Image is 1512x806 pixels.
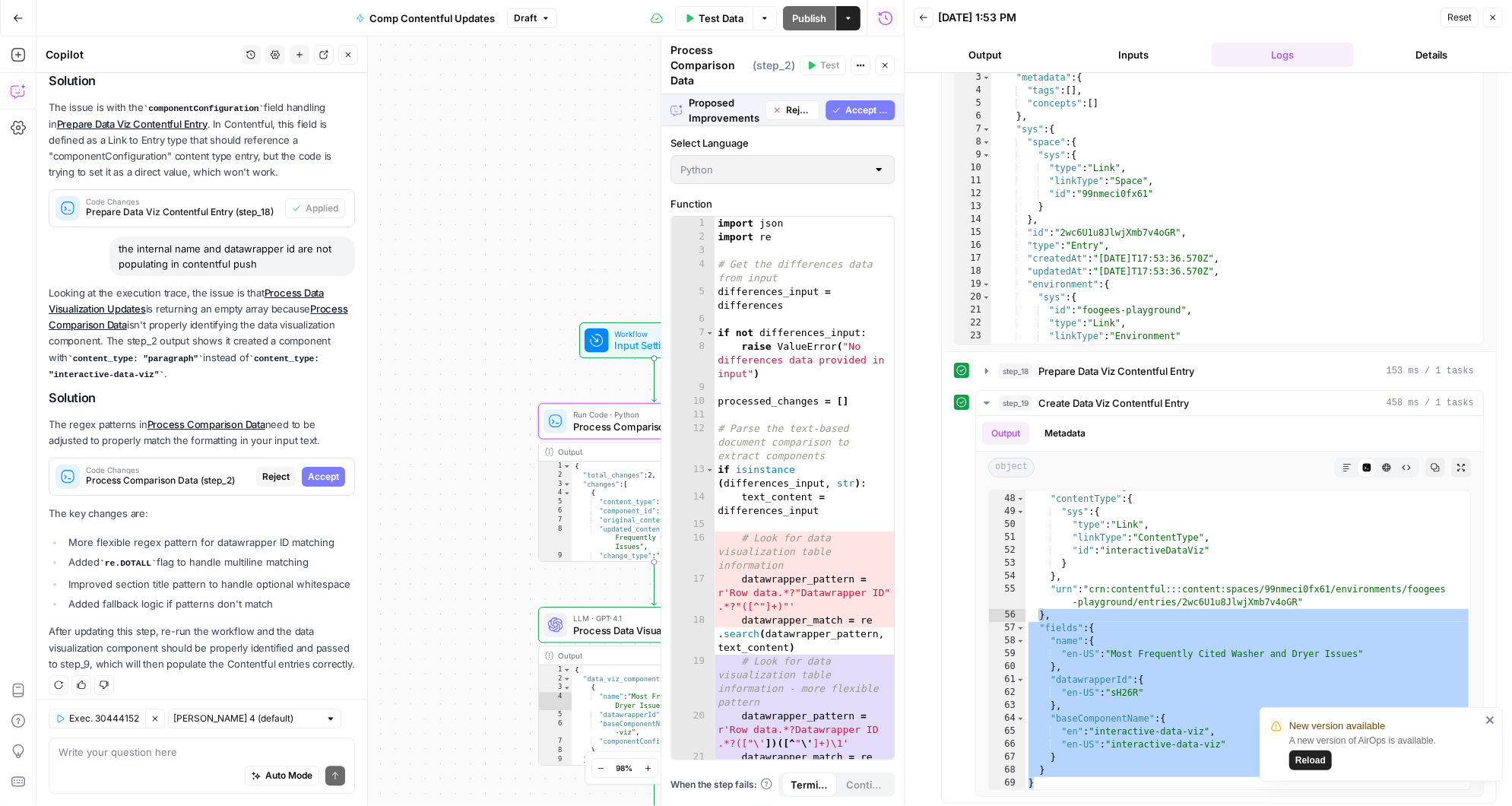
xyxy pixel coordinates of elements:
div: 458 ms / 1 tasks [976,416,1483,796]
div: 2 [539,674,572,684]
button: Draft [507,8,557,28]
li: More flexible regex pattern for datawrapper ID matching [65,535,355,550]
div: 4 [539,693,572,711]
div: 22 [955,317,991,330]
div: 8 [671,340,715,381]
button: Output [982,422,1029,445]
div: 7 [539,738,572,747]
a: When the step fails: [670,778,772,792]
div: 68 [989,764,1025,777]
code: content_type: "interactive-data-viz" [49,354,319,379]
span: Reject [262,470,290,484]
button: Exec. 30444152 [49,709,145,728]
span: Toggle code folding, rows 9 through 13 [982,149,991,162]
div: 6 [671,313,715,326]
h2: Solution [49,74,355,88]
span: Accept [308,470,339,484]
span: Toggle code folding, rows 58 through 60 [1016,635,1025,648]
div: 21 [671,750,715,792]
span: Toggle code folding, rows 19 through 25 [982,278,991,291]
button: Output [914,43,1057,67]
span: Toggle code folding, rows 49 through 53 [1016,506,1025,519]
span: Toggle code folding, rows 3 through 6 [982,71,991,84]
span: Draft [514,11,537,25]
span: Accept All [845,103,889,117]
button: Reset [1441,8,1479,27]
span: Reload [1295,754,1326,767]
span: Auto Mode [265,769,312,782]
div: 60 [989,661,1025,674]
div: 5 [955,97,991,110]
span: Continue [846,777,883,792]
div: 59 [989,648,1025,661]
div: 18 [671,614,715,655]
span: step_18 [999,363,1032,379]
div: Process Comparison Data [670,43,795,88]
h2: Solution [49,391,355,405]
div: 2 [539,471,572,480]
div: 19 [955,278,991,291]
p: The regex patterns in need to be adjusted to properly match the formatting in your input text. [49,417,355,449]
div: 6 [955,110,991,123]
div: 61 [989,674,1025,687]
a: Process Comparison Data [49,303,348,331]
div: 3 [539,684,572,693]
span: Applied [306,201,338,215]
div: 69 [989,777,1025,790]
span: Prepare Data Viz Contentful Entry [1038,363,1194,379]
div: 18 [955,265,991,278]
div: 5 [539,710,572,719]
div: 11 [955,175,991,188]
div: 7 [539,516,572,525]
div: 21 [955,304,991,317]
p: The issue is with the field handling in . In Contentful, this field is defined as a Link to Entry... [49,100,355,180]
div: 10 [539,560,572,579]
button: 153 ms / 1 tasks [976,359,1483,383]
span: Reset [1447,11,1472,24]
span: Input Settings [614,338,689,354]
div: 12 [955,188,991,201]
div: 62 [989,687,1025,700]
button: Test [800,56,846,75]
button: Inputs [1063,43,1206,67]
div: 65 [989,725,1025,738]
div: 16 [671,532,715,573]
div: 53 [989,557,1025,570]
div: 64 [989,712,1025,725]
div: 19 [671,655,715,709]
button: Reject [766,100,819,120]
div: 24 [955,343,991,356]
div: 1 [671,217,715,230]
button: Metadata [1035,422,1095,445]
span: Prepare Data Viz Contentful Entry (step_18) [86,205,279,219]
span: Toggle code folding, rows 4 through 14 [563,489,572,498]
a: Prepare Data Viz Contentful Entry [57,118,208,130]
div: 10 [671,395,715,408]
span: Toggle code folding, rows 20 through 24 [982,291,991,304]
button: Logs [1212,43,1355,67]
span: Toggle code folding, rows 1 through 28 [563,462,572,471]
li: Improved section title pattern to handle optional whitespace [65,576,355,592]
code: componentConfiguration [144,104,265,113]
span: Workflow [614,328,689,340]
div: 4 [671,258,715,285]
div: WorkflowInput SettingsInputs [538,322,770,358]
span: Exec. 30444152 [69,712,139,725]
p: After updating this step, re-run the workflow and the data visualization component should be prop... [49,624,355,671]
span: Toggle code folding, rows 64 through 67 [1016,712,1025,725]
div: 63 [989,700,1025,712]
div: 7 [671,326,715,340]
span: Proposed Improvements [689,95,759,125]
div: A new version of AirOps is available. [1289,734,1481,770]
code: re.DOTALL [100,559,157,568]
div: 9 [539,755,572,764]
div: 16 [955,240,991,252]
div: 9 [539,551,572,560]
span: Run Code · Python [573,408,729,420]
div: 48 [989,493,1025,506]
div: Run Code · PythonProcess Comparison DataStep 2Output{ "total_changes":2, "changes":[ { "content_t... [538,403,770,562]
div: the internal name and datawrapper id are not populating in contentful push [109,236,355,276]
div: 17 [671,573,715,614]
span: ( step_2 ) [753,58,795,73]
